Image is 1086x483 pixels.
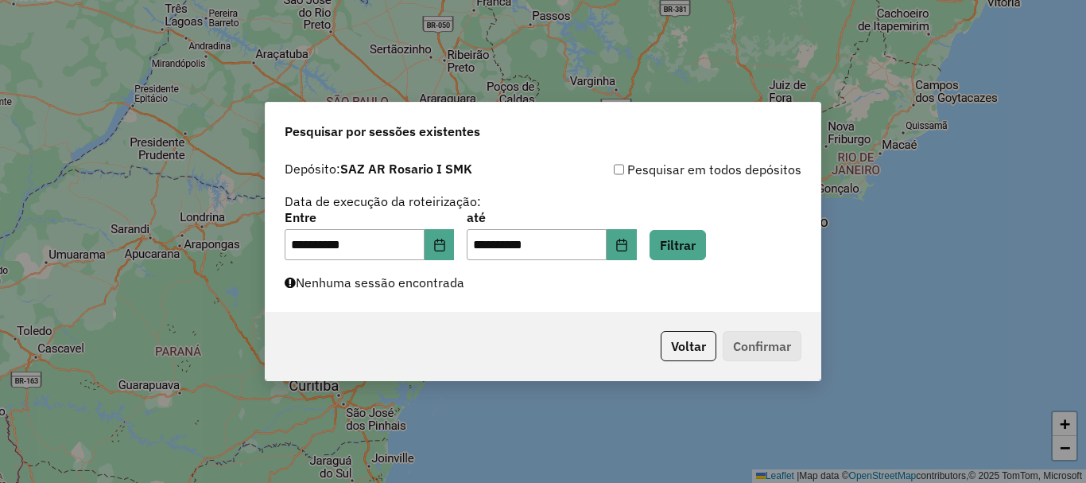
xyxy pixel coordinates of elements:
[285,122,480,141] span: Pesquisar por sessões existentes
[340,161,472,177] strong: SAZ AR Rosario I SMK
[285,273,464,292] label: Nenhuma sessão encontrada
[425,229,455,261] button: Choose Date
[661,331,716,361] button: Voltar
[467,208,636,227] label: até
[285,192,481,211] label: Data de execução da roteirização:
[650,230,706,260] button: Filtrar
[543,160,801,179] div: Pesquisar em todos depósitos
[607,229,637,261] button: Choose Date
[285,159,472,178] label: Depósito:
[285,208,454,227] label: Entre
